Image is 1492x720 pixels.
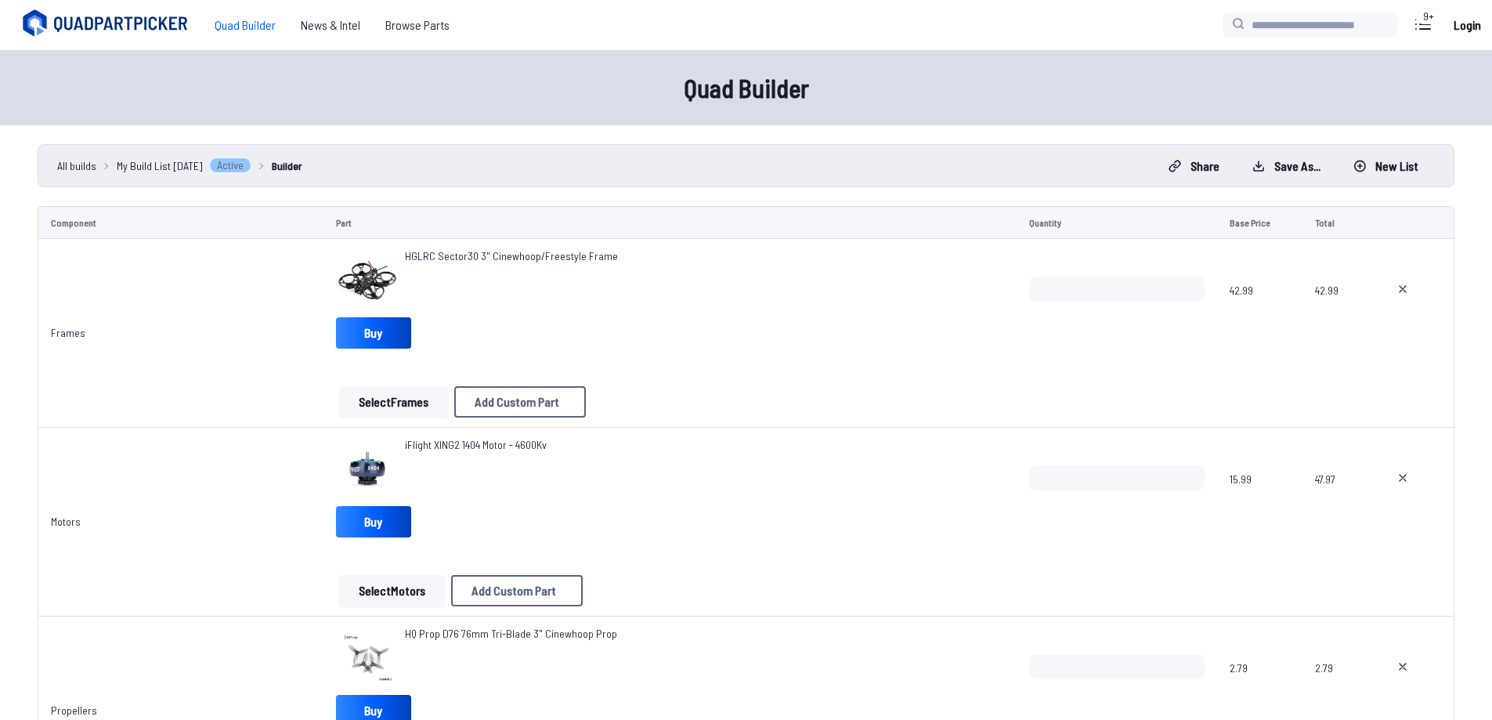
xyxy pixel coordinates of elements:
h1: Quad Builder [245,69,1248,107]
td: Quantity [1017,206,1217,239]
a: Browse Parts [373,9,462,41]
td: Base Price [1217,206,1302,239]
span: HQ Prop D76 76mm Tri-Blade 3" Cinewhoop Prop [405,627,617,640]
span: Add Custom Part [471,584,556,597]
a: HQ Prop D76 76mm Tri-Blade 3" Cinewhoop Prop [405,626,617,642]
a: Builder [272,157,302,174]
a: Motors [51,515,81,528]
span: 47.97 [1315,465,1358,541]
button: Save as... [1239,154,1334,179]
span: 42.99 [1315,277,1358,352]
a: Frames [51,326,85,339]
a: Buy [336,506,411,537]
a: iFlight XING2 1404 Motor - 4600Kv [405,437,547,453]
button: SelectMotors [339,575,445,606]
span: Active [209,157,251,173]
a: Quad Builder [202,9,288,41]
div: 9+ [1415,9,1442,24]
a: SelectMotors [336,575,448,606]
a: My Build List [DATE]Active [117,157,251,174]
button: Share [1155,154,1233,179]
img: image [336,248,399,311]
span: HGLRC Sector30 3" Cinewhoop/Freestyle Frame [405,249,618,262]
img: image [336,437,399,500]
img: image [336,626,399,689]
a: SelectFrames [336,386,451,418]
a: Login [1448,9,1486,41]
td: Total [1302,206,1371,239]
a: HGLRC Sector30 3" Cinewhoop/Freestyle Frame [405,248,618,264]
td: Part [323,206,1017,239]
a: All builds [57,157,96,174]
button: SelectFrames [339,386,448,418]
button: New List [1340,154,1432,179]
button: Add Custom Part [454,386,586,418]
span: My Build List [DATE] [117,157,203,174]
a: News & Intel [288,9,373,41]
button: Add Custom Part [451,575,583,606]
span: iFlight XING2 1404 Motor - 4600Kv [405,438,547,451]
a: Buy [336,317,411,349]
span: 15.99 [1230,465,1290,541]
span: Add Custom Part [475,396,559,408]
span: 42.99 [1230,277,1290,352]
td: Component [38,206,323,239]
a: Propellers [51,704,97,717]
